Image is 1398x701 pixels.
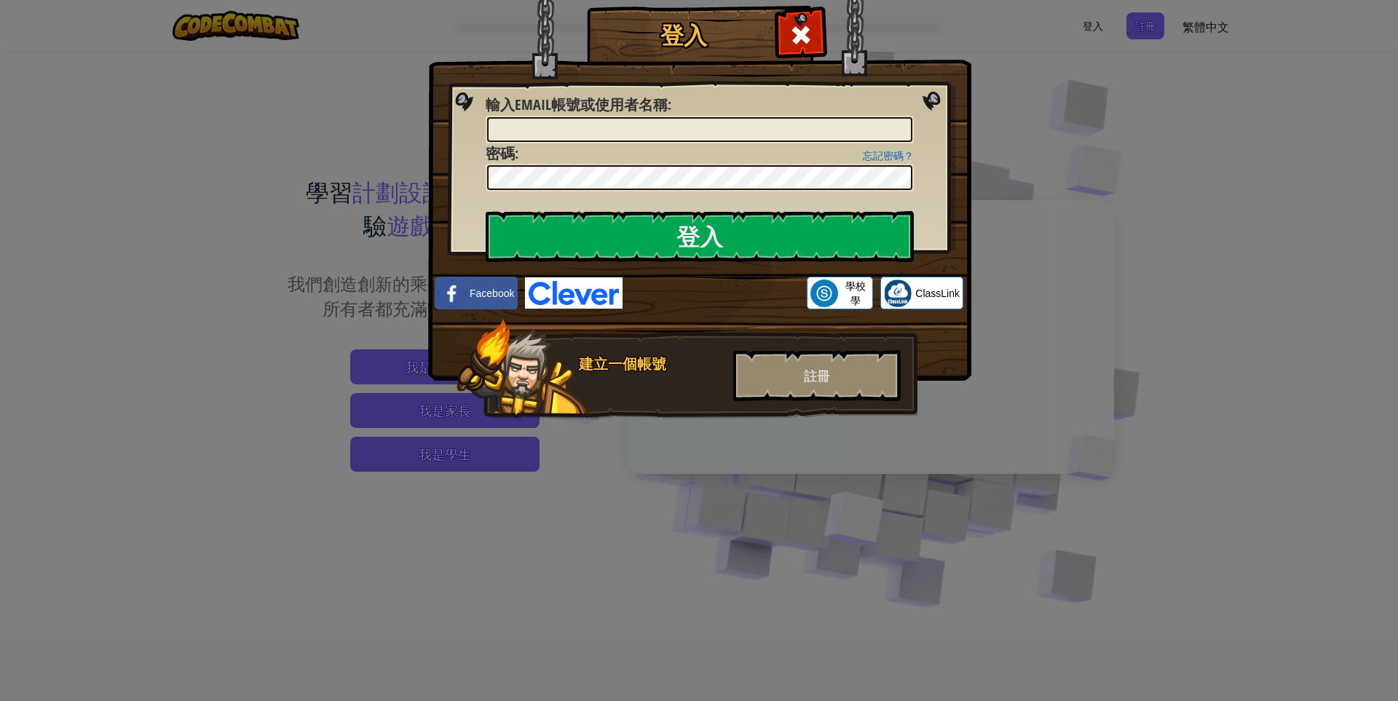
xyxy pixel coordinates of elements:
font: ClassLink [915,288,960,299]
font: 輸入Email帳號或使用者名稱 [486,95,668,114]
font: : [668,95,671,114]
font: 學校學 [845,280,866,306]
font: 建立一個帳號 [579,354,666,373]
font: 註冊 [804,367,830,385]
font: : [515,143,518,163]
font: 登入 [660,19,707,51]
a: 忘記密碼？ [863,150,914,162]
img: clever-logo-blue.png [525,277,623,309]
img: facebook_small.png [438,280,466,307]
img: classlink-logo-small.png [884,280,912,307]
iframe: 「使用 Google 帳號登入」按鈕 [623,277,807,309]
font: 密碼 [486,143,515,163]
img: schoology.png [810,280,838,307]
input: 登入 [486,211,914,262]
font: Facebook [470,288,514,299]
